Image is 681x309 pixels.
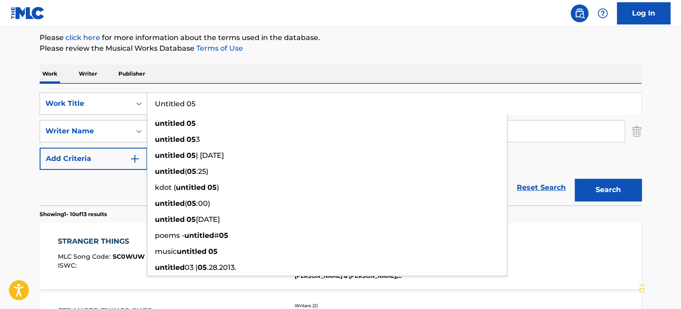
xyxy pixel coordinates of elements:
[575,179,641,201] button: Search
[597,8,608,19] img: help
[40,223,641,289] a: STRANGER THINGSMLC Song Code:SC0WUWISWC:Writers (3)[PERSON_NAME] [PERSON_NAME], [PERSON_NAME], [P...
[40,210,107,218] p: Showing 1 - 10 of 13 results
[40,148,147,170] button: Add Criteria
[636,266,681,309] iframe: Chat Widget
[184,231,214,240] strong: untitled
[176,183,206,192] strong: untitled
[155,151,185,160] strong: untitled
[155,119,185,128] strong: untitled
[632,120,641,142] img: Delete Criterion
[214,231,219,240] span: #
[186,151,196,160] strong: 05
[40,43,641,54] p: Please review the Musical Works Database
[155,263,185,272] strong: untitled
[45,126,126,136] div: Writer Name
[295,302,429,309] div: Writers ( 2 )
[195,44,243,52] a: Terms of Use
[512,178,570,197] a: Reset Search
[617,2,670,24] a: Log In
[219,231,228,240] strong: 05
[58,261,79,269] span: ISWC :
[155,183,176,192] span: kdot (
[155,199,185,208] strong: untitled
[207,263,236,272] span: .28.2013.
[40,64,60,83] p: Work
[208,247,218,256] strong: 05
[196,135,200,144] span: 3
[198,263,207,272] strong: 05
[186,215,196,224] strong: 05
[58,236,145,247] div: STRANGER THINGS
[196,199,210,208] span: :00)
[155,167,185,176] strong: untitled
[186,135,196,144] strong: 05
[185,263,198,272] span: 03 |
[155,231,184,240] span: poems -
[155,135,185,144] strong: untitled
[76,64,100,83] p: Writer
[155,247,177,256] span: music
[217,183,219,192] span: )
[196,167,208,176] span: :25)
[113,253,145,261] span: SC0WUW
[45,98,126,109] div: Work Title
[58,253,113,261] span: MLC Song Code :
[65,33,100,42] a: click here
[207,183,217,192] strong: 05
[196,215,220,224] span: [DATE]
[196,151,224,160] span: | [DATE]
[40,32,641,43] p: Please for more information about the terms used in the database.
[116,64,148,83] p: Publisher
[177,247,207,256] strong: untitled
[40,92,641,205] form: Search Form
[130,153,140,164] img: 9d2ae6d4665cec9f34b9.svg
[639,275,645,302] div: Drag
[187,199,196,208] strong: 05
[185,199,187,208] span: (
[594,4,612,22] div: Help
[187,167,196,176] strong: 05
[185,167,187,176] span: (
[11,7,45,20] img: MLC Logo
[155,215,185,224] strong: untitled
[574,8,585,19] img: search
[571,4,588,22] a: Public Search
[186,119,196,128] strong: 05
